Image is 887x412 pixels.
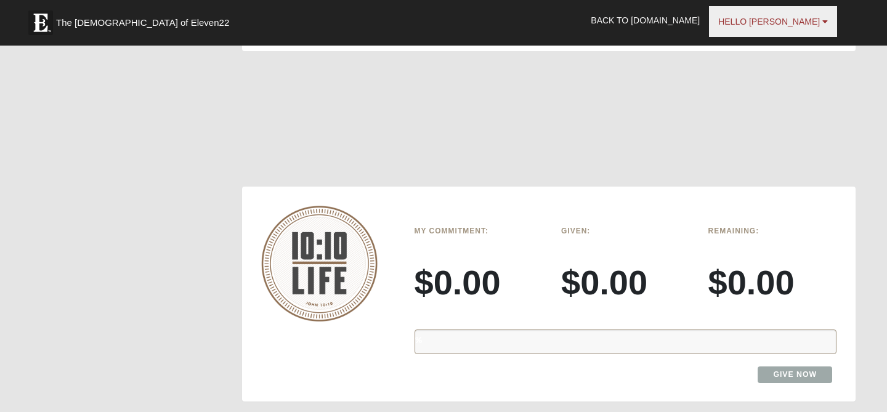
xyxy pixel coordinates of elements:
[758,366,832,383] a: Give Now
[28,10,53,35] img: Eleven22 logo
[708,227,837,235] h6: Remaining:
[415,262,543,303] h3: $0.00
[561,262,690,303] h3: $0.00
[581,5,709,36] a: Back to [DOMAIN_NAME]
[718,17,820,26] span: Hello [PERSON_NAME]
[22,4,269,35] a: The [DEMOGRAPHIC_DATA] of Eleven22
[415,227,543,235] h6: My Commitment:
[708,262,837,303] h3: $0.00
[709,6,837,37] a: Hello [PERSON_NAME]
[261,206,378,321] img: 10-10-Life-logo-round-no-scripture.png
[56,17,229,29] span: The [DEMOGRAPHIC_DATA] of Eleven22
[561,227,690,235] h6: Given:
